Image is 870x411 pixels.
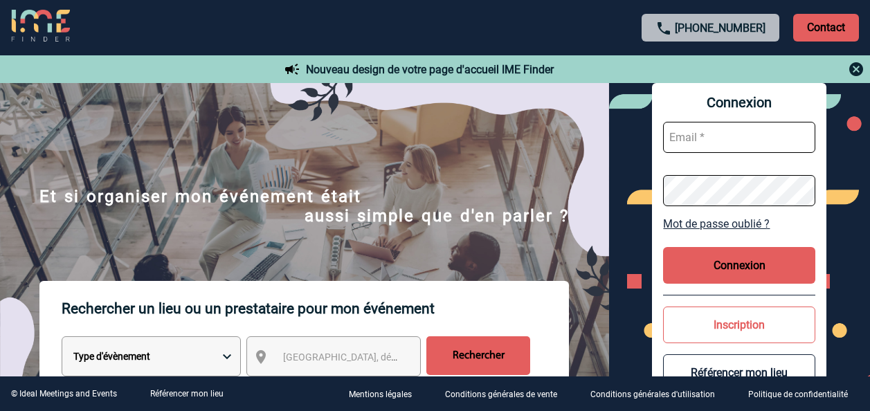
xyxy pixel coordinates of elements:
[663,122,815,153] input: Email *
[793,14,859,42] p: Contact
[150,389,224,399] a: Référencer mon lieu
[663,247,815,284] button: Connexion
[655,20,672,37] img: call-24-px.png
[338,387,434,401] a: Mentions légales
[349,390,412,400] p: Mentions légales
[62,281,569,336] p: Rechercher un lieu ou un prestataire pour mon événement
[283,351,475,363] span: [GEOGRAPHIC_DATA], département, région...
[434,387,579,401] a: Conditions générales de vente
[663,354,815,391] button: Référencer mon lieu
[663,94,815,111] span: Connexion
[748,390,848,400] p: Politique de confidentialité
[426,336,530,375] input: Rechercher
[11,389,117,399] div: © Ideal Meetings and Events
[675,21,765,35] a: [PHONE_NUMBER]
[663,307,815,343] button: Inscription
[590,390,715,400] p: Conditions générales d'utilisation
[579,387,737,401] a: Conditions générales d'utilisation
[663,217,815,230] a: Mot de passe oublié ?
[445,390,557,400] p: Conditions générales de vente
[737,387,870,401] a: Politique de confidentialité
